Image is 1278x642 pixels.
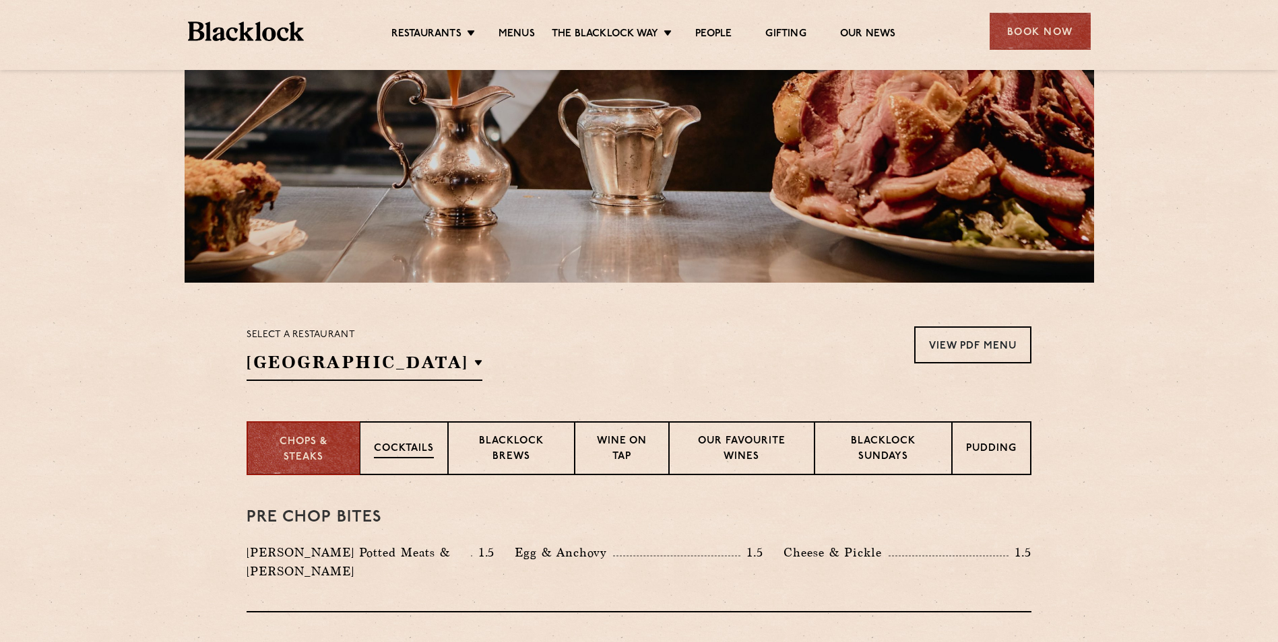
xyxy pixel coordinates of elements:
a: Gifting [765,28,806,42]
p: Blacklock Brews [462,434,561,466]
p: Chops & Steaks [261,435,346,465]
p: Select a restaurant [247,326,482,344]
img: BL_Textured_Logo-footer-cropped.svg [188,22,305,41]
a: Our News [840,28,896,42]
h2: [GEOGRAPHIC_DATA] [247,351,482,381]
a: The Blacklock Way [552,28,658,42]
p: Cheese & Pickle [784,543,889,562]
a: View PDF Menu [914,326,1031,363]
p: Wine on Tap [589,434,655,466]
p: [PERSON_NAME] Potted Meats & [PERSON_NAME] [247,543,471,581]
p: 1.5 [740,544,763,561]
p: Pudding [966,441,1017,458]
a: Restaurants [391,28,461,42]
div: Book Now [990,13,1091,50]
p: 1.5 [1009,544,1031,561]
h3: Pre Chop Bites [247,509,1031,526]
a: People [695,28,732,42]
p: Our favourite wines [683,434,800,466]
p: Egg & Anchovy [515,543,613,562]
p: 1.5 [472,544,495,561]
p: Cocktails [374,441,434,458]
p: Blacklock Sundays [829,434,938,466]
a: Menus [499,28,535,42]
